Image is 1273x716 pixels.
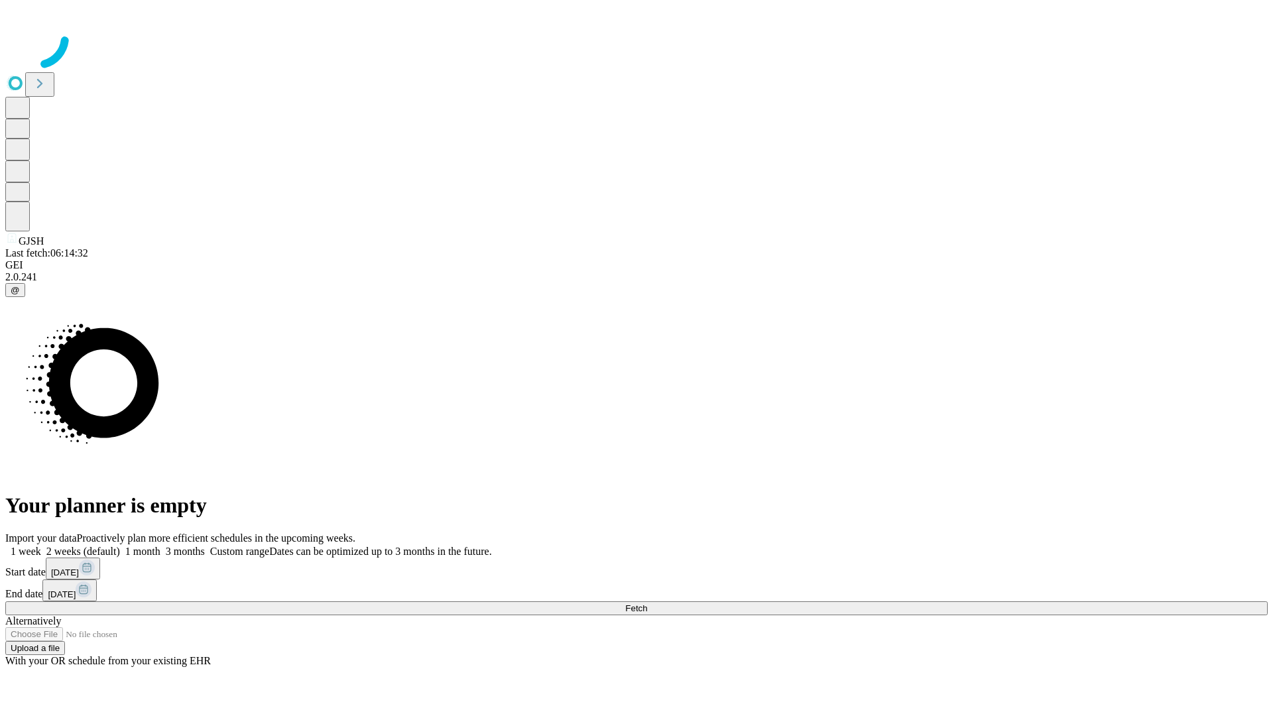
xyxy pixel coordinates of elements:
[46,558,100,579] button: [DATE]
[625,603,647,613] span: Fetch
[51,567,79,577] span: [DATE]
[19,235,44,247] span: GJSH
[5,558,1268,579] div: Start date
[5,259,1268,271] div: GEI
[5,601,1268,615] button: Fetch
[166,546,205,557] span: 3 months
[11,285,20,295] span: @
[5,493,1268,518] h1: Your planner is empty
[42,579,97,601] button: [DATE]
[5,247,88,259] span: Last fetch: 06:14:32
[5,283,25,297] button: @
[269,546,491,557] span: Dates can be optimized up to 3 months in the future.
[5,579,1268,601] div: End date
[5,655,211,666] span: With your OR schedule from your existing EHR
[5,641,65,655] button: Upload a file
[210,546,269,557] span: Custom range
[77,532,355,544] span: Proactively plan more efficient schedules in the upcoming weeks.
[48,589,76,599] span: [DATE]
[5,532,77,544] span: Import your data
[125,546,160,557] span: 1 month
[5,271,1268,283] div: 2.0.241
[5,615,61,626] span: Alternatively
[11,546,41,557] span: 1 week
[46,546,120,557] span: 2 weeks (default)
